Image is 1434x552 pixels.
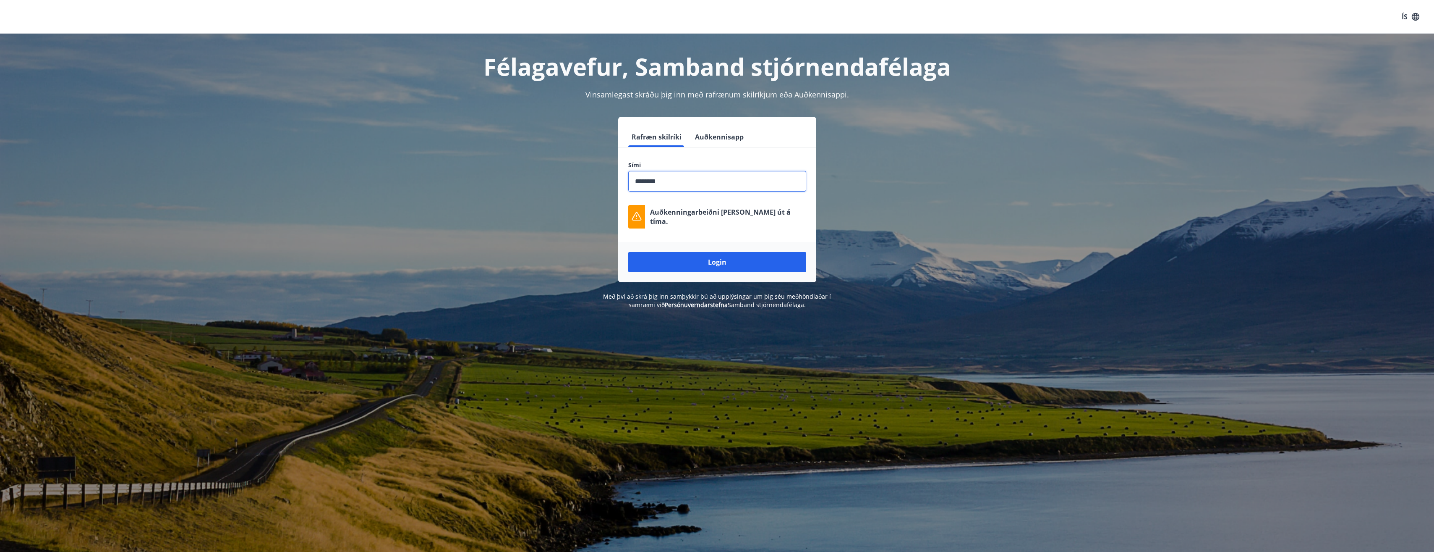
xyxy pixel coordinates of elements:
span: Vinsamlegast skráðu þig inn með rafrænum skilríkjum eða Auðkennisappi. [585,89,849,100]
label: Sími [628,161,806,169]
h1: Félagavefur, Samband stjórnendafélaga [425,50,1009,82]
button: Login [628,252,806,272]
a: Persónuverndarstefna [665,301,728,309]
button: Auðkennisapp [692,127,747,147]
button: Rafræn skilríki [628,127,685,147]
button: ÍS [1397,9,1424,24]
span: Með því að skrá þig inn samþykkir þú að upplýsingar um þig séu meðhöndlaðar í samræmi við Samband... [603,292,831,309]
p: Auðkenningarbeiðni [PERSON_NAME] út á tíma. [650,208,806,226]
